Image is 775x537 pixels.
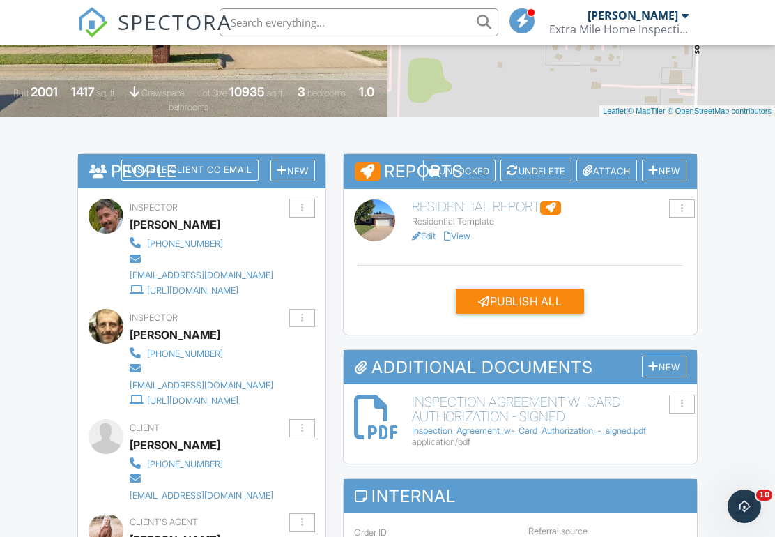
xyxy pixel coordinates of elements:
[412,437,686,448] div: application/pdf
[412,425,686,437] div: Inspection_Agreement_w-_Card_Authorization_-_signed.pdf
[456,289,584,314] div: Publish All
[130,251,289,282] a: [EMAIL_ADDRESS][DOMAIN_NAME]
[756,490,772,501] span: 10
[628,107,666,115] a: © MapTiler
[130,235,289,250] a: [PHONE_NUMBER]
[31,84,58,99] div: 2001
[130,471,289,502] a: [EMAIL_ADDRESS][DOMAIN_NAME]
[130,423,160,433] span: Client
[599,105,775,117] div: |
[603,107,626,115] a: Leaflet
[141,88,185,98] span: crawlspace
[668,107,772,115] a: © OpenStreetMap contributors
[13,88,29,98] span: Built
[412,199,686,227] a: Residential Report Residential Template
[444,231,470,241] a: View
[307,88,346,98] span: bedrooms
[412,216,686,227] div: Residential Template
[500,160,571,181] div: Undelete
[77,19,232,48] a: SPECTORA
[412,199,686,215] h6: Residential Report
[412,231,436,241] a: Edit
[220,8,498,36] input: Search everything...
[78,154,325,188] h3: People
[344,154,697,189] h3: Reports
[130,455,289,471] a: [PHONE_NUMBER]
[298,84,305,99] div: 3
[130,214,220,235] div: [PERSON_NAME]
[130,202,178,213] span: Inspector
[130,312,178,323] span: Inspector
[130,490,273,501] div: [EMAIL_ADDRESS][DOMAIN_NAME]
[588,8,678,22] div: [PERSON_NAME]
[130,324,220,345] div: [PERSON_NAME]
[121,160,259,181] div: Disable Client CC Email
[130,380,273,391] div: [EMAIL_ADDRESS][DOMAIN_NAME]
[147,459,223,470] div: [PHONE_NUMBER]
[198,88,227,98] span: Lot Size
[147,285,238,296] div: [URL][DOMAIN_NAME]
[359,84,374,99] div: 1.0
[130,282,289,297] a: [URL][DOMAIN_NAME]
[130,392,289,407] a: [URL][DOMAIN_NAME]
[169,102,208,112] span: bathrooms
[576,160,637,181] div: Attach
[147,239,223,250] div: [PHONE_NUMBER]
[412,395,686,448] a: Inspection Agreement w- Card Authorization - signed Inspection_Agreement_w-_Card_Authorization_-_...
[130,361,289,392] a: [EMAIL_ADDRESS][DOMAIN_NAME]
[77,7,108,38] img: The Best Home Inspection Software - Spectora
[267,88,284,98] span: sq.ft.
[130,517,198,527] span: Client's Agent
[344,479,697,513] h3: Internal
[130,270,273,281] div: [EMAIL_ADDRESS][DOMAIN_NAME]
[549,22,689,36] div: Extra Mile Home Inspection Services, LLC
[270,160,315,181] div: New
[423,160,496,181] div: Unlocked
[344,350,697,384] h3: Additional Documents
[412,395,686,424] h6: Inspection Agreement w- Card Authorization - signed
[147,395,238,407] div: [URL][DOMAIN_NAME]
[642,160,686,181] div: New
[229,84,265,99] div: 10935
[147,349,223,360] div: [PHONE_NUMBER]
[130,434,220,455] div: [PERSON_NAME]
[97,88,116,98] span: sq. ft.
[71,84,95,99] div: 1417
[728,490,761,523] iframe: Intercom live chat
[118,7,232,36] span: SPECTORA
[130,345,289,361] a: [PHONE_NUMBER]
[642,356,686,377] div: New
